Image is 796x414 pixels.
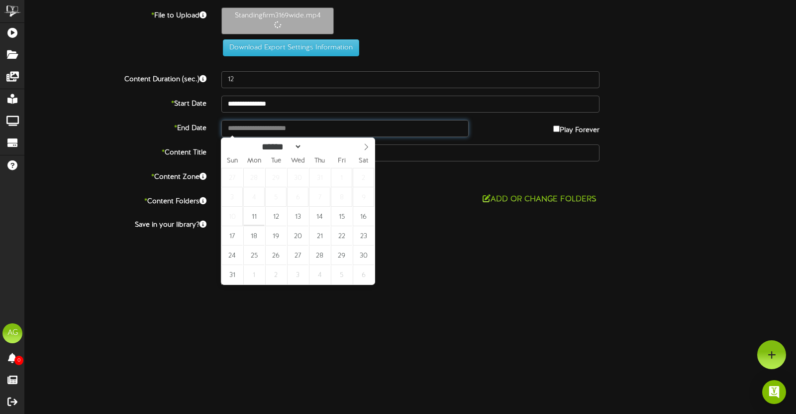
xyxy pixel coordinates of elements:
[353,158,375,164] span: Sat
[265,246,287,265] span: August 26, 2025
[14,356,23,365] span: 0
[331,226,352,246] span: August 22, 2025
[287,187,308,207] span: August 6, 2025
[17,7,214,21] label: File to Upload
[331,168,352,187] span: August 1, 2025
[221,187,243,207] span: August 3, 2025
[309,207,330,226] span: August 14, 2025
[309,158,331,164] span: Thu
[353,207,374,226] span: August 16, 2025
[17,144,214,158] label: Content Title
[287,158,309,164] span: Wed
[265,158,287,164] span: Tue
[221,246,243,265] span: August 24, 2025
[218,44,359,51] a: Download Export Settings Information
[17,71,214,85] label: Content Duration (sec.)
[353,168,374,187] span: August 2, 2025
[553,120,599,136] label: Play Forever
[221,207,243,226] span: August 10, 2025
[17,193,214,207] label: Content Folders
[553,126,560,132] input: Play Forever
[309,226,330,246] span: August 21, 2025
[309,168,330,187] span: July 31, 2025
[309,187,330,207] span: August 7, 2025
[243,158,265,164] span: Mon
[265,226,287,246] span: August 19, 2025
[287,207,308,226] span: August 13, 2025
[309,246,330,265] span: August 28, 2025
[331,265,352,284] span: September 5, 2025
[221,168,243,187] span: July 27, 2025
[353,226,374,246] span: August 23, 2025
[221,265,243,284] span: August 31, 2025
[221,144,599,161] input: Title of this Content
[265,168,287,187] span: July 29, 2025
[331,187,352,207] span: August 8, 2025
[221,158,243,164] span: Sun
[331,207,352,226] span: August 15, 2025
[17,217,214,230] label: Save in your library?
[287,265,308,284] span: September 3, 2025
[17,169,214,182] label: Content Zone
[223,39,359,56] button: Download Export Settings Information
[309,265,330,284] span: September 4, 2025
[287,168,308,187] span: July 30, 2025
[17,96,214,109] label: Start Date
[331,158,353,164] span: Fri
[265,265,287,284] span: September 2, 2025
[480,193,599,206] button: Add or Change Folders
[243,187,265,207] span: August 4, 2025
[221,226,243,246] span: August 17, 2025
[353,265,374,284] span: September 6, 2025
[353,187,374,207] span: August 9, 2025
[243,168,265,187] span: July 28, 2025
[243,246,265,265] span: August 25, 2025
[243,265,265,284] span: September 1, 2025
[762,380,786,404] div: Open Intercom Messenger
[17,120,214,134] label: End Date
[353,246,374,265] span: August 30, 2025
[243,207,265,226] span: August 11, 2025
[243,226,265,246] span: August 18, 2025
[265,187,287,207] span: August 5, 2025
[287,246,308,265] span: August 27, 2025
[265,207,287,226] span: August 12, 2025
[2,323,22,343] div: AG
[302,141,338,152] input: Year
[287,226,308,246] span: August 20, 2025
[331,246,352,265] span: August 29, 2025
